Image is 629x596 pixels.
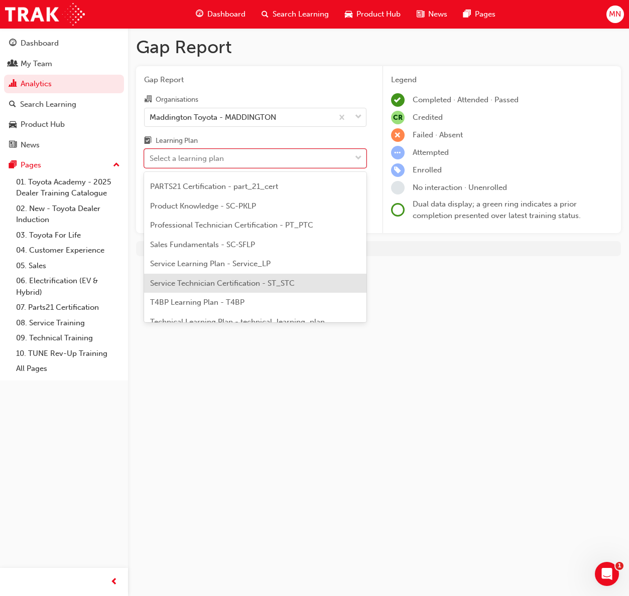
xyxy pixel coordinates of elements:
span: pages-icon [9,161,17,170]
span: learningplan-icon [144,137,152,146]
span: T4BP Learning Plan - T4BP [150,298,244,307]
span: Product Hub [356,9,401,20]
span: learningRecordVerb_COMPLETE-icon [391,93,405,107]
span: learningRecordVerb_ATTEMPT-icon [391,146,405,159]
span: news-icon [9,141,17,150]
div: News [21,139,40,151]
span: PARTS21 Certification - part_21_cert [150,182,278,191]
span: up-icon [113,159,120,172]
span: guage-icon [196,8,203,21]
span: News [428,9,447,20]
span: Professional Technician Certification - PT_PTC [150,221,313,230]
a: 08. Service Training [12,315,124,331]
div: Legend [391,74,613,86]
a: 10. TUNE Rev-Up Training [12,346,124,361]
span: 1 [615,562,623,570]
span: learningRecordVerb_FAIL-icon [391,128,405,142]
span: Failed · Absent [413,130,463,139]
span: learningRecordVerb_NONE-icon [391,181,405,194]
iframe: Intercom live chat [595,562,619,586]
span: learningRecordVerb_ENROLL-icon [391,163,405,177]
div: Learning Plan [156,136,198,146]
a: search-iconSearch Learning [254,4,337,25]
div: Maddington Toyota - MADDINGTON [150,111,276,123]
h1: Gap Report [136,36,621,58]
span: No interaction · Unenrolled [413,183,507,192]
span: people-icon [9,60,17,69]
span: chart-icon [9,80,17,89]
span: Parts Learning Plan - Parts_LP [150,163,256,172]
span: MN [609,9,621,20]
span: Dual data display; a green ring indicates a prior completion presented over latest training status. [413,200,581,220]
a: 04. Customer Experience [12,243,124,258]
span: Product Knowledge - SC-PKLP [150,202,256,211]
span: Service Learning Plan - Service_LP [150,259,271,268]
img: Trak [5,3,85,26]
span: Credited [413,113,443,122]
div: My Team [21,58,52,70]
span: Attempted [413,148,449,157]
button: Pages [4,156,124,174]
div: Organisations [156,95,198,105]
button: MN [606,6,624,23]
span: search-icon [262,8,269,21]
a: 02. New - Toyota Dealer Induction [12,201,124,228]
a: 03. Toyota For Life [12,228,124,243]
a: Product Hub [4,115,124,134]
a: News [4,136,124,154]
a: guage-iconDashboard [188,4,254,25]
span: Completed · Attended · Passed [413,95,519,104]
span: guage-icon [9,39,17,48]
span: Dashboard [207,9,245,20]
div: Product Hub [21,119,65,130]
a: 01. Toyota Academy - 2025 Dealer Training Catalogue [12,174,124,201]
button: DashboardMy TeamAnalyticsSearch LearningProduct HubNews [4,32,124,156]
a: 05. Sales [12,258,124,274]
div: Select a learning plan [150,153,224,164]
span: car-icon [345,8,352,21]
span: Technical Learning Plan - technical_learning_plan [150,317,325,326]
a: news-iconNews [409,4,455,25]
a: pages-iconPages [455,4,504,25]
span: Search Learning [273,9,329,20]
a: 09. Technical Training [12,330,124,346]
a: 06. Electrification (EV & Hybrid) [12,273,124,300]
span: Service Technician Certification - ST_STC [150,279,295,288]
span: Enrolled [413,165,442,174]
span: down-icon [355,152,362,165]
span: Gap Report [144,74,366,86]
span: Sales Fundamentals - SC-SFLP [150,240,255,249]
span: pages-icon [463,8,471,21]
a: Analytics [4,75,124,93]
div: Dashboard [21,38,59,49]
a: 07. Parts21 Certification [12,300,124,315]
a: All Pages [12,361,124,376]
span: null-icon [391,111,405,124]
a: Dashboard [4,34,124,53]
a: car-iconProduct Hub [337,4,409,25]
div: Search Learning [20,99,76,110]
span: car-icon [9,120,17,129]
span: organisation-icon [144,95,152,104]
span: Pages [475,9,495,20]
span: prev-icon [110,576,118,588]
a: Search Learning [4,95,124,114]
span: down-icon [355,111,362,124]
a: My Team [4,55,124,73]
div: Pages [21,159,41,171]
span: search-icon [9,100,16,109]
span: news-icon [417,8,424,21]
